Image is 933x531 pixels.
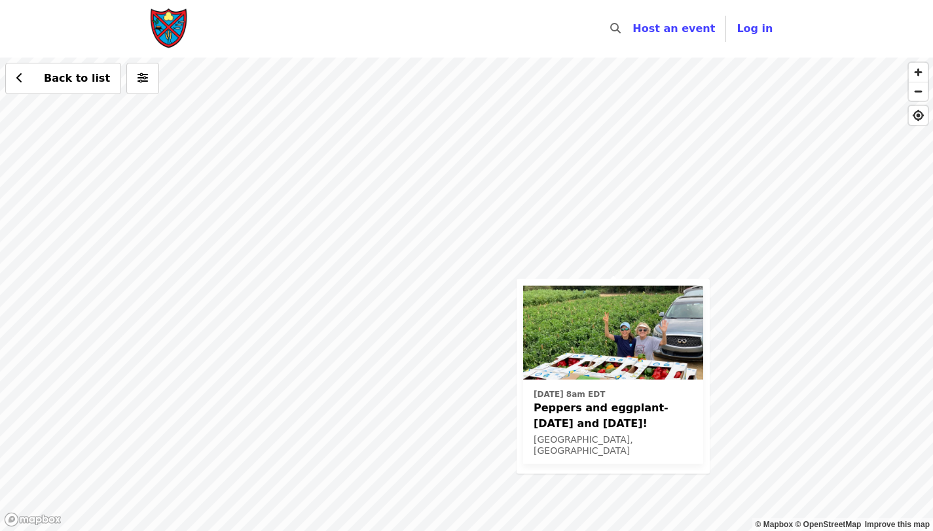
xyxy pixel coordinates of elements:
[726,16,783,42] button: Log in
[865,520,930,529] a: Map feedback
[523,286,703,464] a: See details for "Peppers and eggplant-Friday and Tuesday!"
[534,434,693,456] div: [GEOGRAPHIC_DATA], [GEOGRAPHIC_DATA]
[909,82,928,101] button: Zoom Out
[16,72,23,84] i: chevron-left icon
[795,520,861,529] a: OpenStreetMap
[126,63,159,94] button: More filters (0 selected)
[534,400,693,431] span: Peppers and eggplant-[DATE] and [DATE]!
[137,72,148,84] i: sliders-h icon
[5,63,121,94] button: Back to list
[523,286,703,380] img: Peppers and eggplant-Friday and Tuesday! organized by Society of St. Andrew
[534,388,605,400] time: [DATE] 8am EDT
[44,72,110,84] span: Back to list
[737,22,773,35] span: Log in
[756,520,794,529] a: Mapbox
[909,63,928,82] button: Zoom In
[909,106,928,125] button: Find My Location
[610,22,621,35] i: search icon
[632,22,715,35] a: Host an event
[150,8,189,50] img: Society of St. Andrew - Home
[4,512,62,527] a: Mapbox logo
[629,13,639,44] input: Search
